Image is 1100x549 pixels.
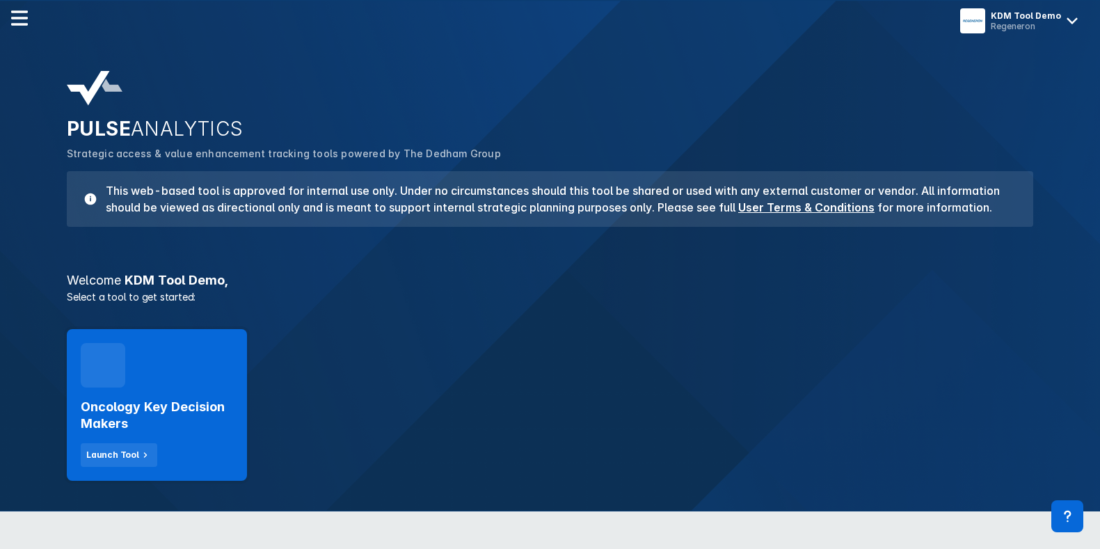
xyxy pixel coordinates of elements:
[81,443,157,467] button: Launch Tool
[67,146,1033,161] p: Strategic access & value enhancement tracking tools powered by The Dedham Group
[991,21,1061,31] div: Regeneron
[86,449,139,461] div: Launch Tool
[11,10,28,26] img: menu--horizontal.svg
[1051,500,1083,532] div: Contact Support
[67,329,247,481] a: Oncology Key Decision MakersLaunch Tool
[963,11,982,31] img: menu button
[67,273,121,287] span: Welcome
[991,10,1061,21] div: KDM Tool Demo
[738,200,875,214] a: User Terms & Conditions
[58,274,1042,287] h3: KDM Tool Demo ,
[131,117,244,141] span: ANALYTICS
[81,399,233,432] h2: Oncology Key Decision Makers
[67,71,122,106] img: pulse-analytics-logo
[58,289,1042,304] p: Select a tool to get started:
[97,182,1017,216] h3: This web-based tool is approved for internal use only. Under no circumstances should this tool be...
[67,117,1033,141] h2: PULSE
